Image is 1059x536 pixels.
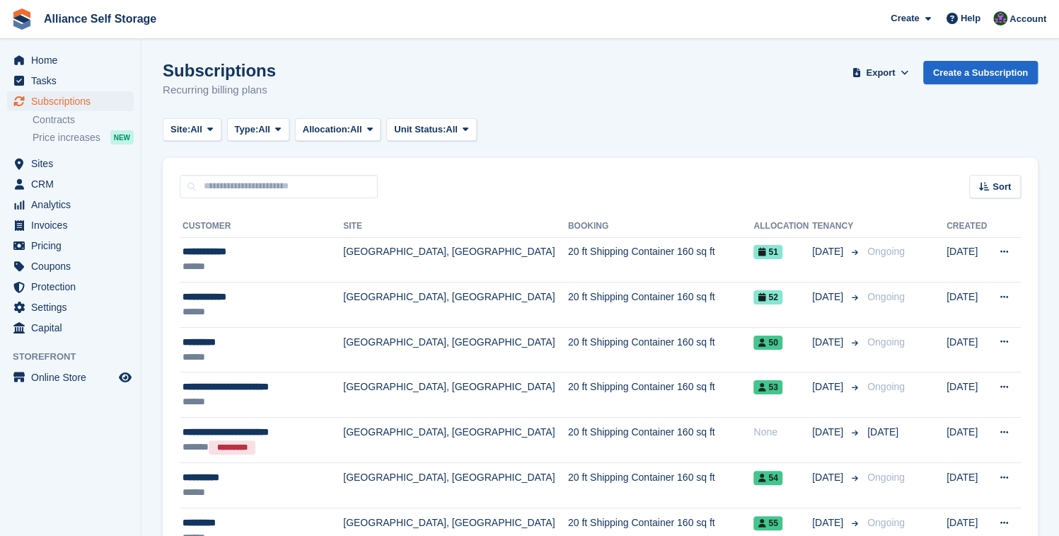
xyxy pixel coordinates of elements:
[947,372,990,418] td: [DATE]
[568,215,754,238] th: Booking
[31,91,116,111] span: Subscriptions
[7,50,134,70] a: menu
[33,131,100,144] span: Price increases
[1009,12,1046,26] span: Account
[343,237,568,283] td: [GEOGRAPHIC_DATA], [GEOGRAPHIC_DATA]
[867,381,905,392] span: Ongoing
[7,195,134,215] a: menu
[227,118,289,142] button: Type: All
[568,327,754,372] td: 20 ft Shipping Container 160 sq ft
[866,66,895,80] span: Export
[343,418,568,463] td: [GEOGRAPHIC_DATA], [GEOGRAPHIC_DATA]
[812,425,846,440] span: [DATE]
[867,336,905,348] span: Ongoing
[7,154,134,173] a: menu
[7,277,134,297] a: menu
[753,425,812,440] div: None
[180,215,343,238] th: Customer
[7,236,134,256] a: menu
[7,367,134,387] a: menu
[31,277,116,297] span: Protection
[31,236,116,256] span: Pricing
[170,122,190,137] span: Site:
[303,122,350,137] span: Allocation:
[812,380,846,394] span: [DATE]
[31,318,116,338] span: Capital
[947,237,990,283] td: [DATE]
[343,283,568,328] td: [GEOGRAPHIC_DATA], [GEOGRAPHIC_DATA]
[753,336,782,350] span: 50
[31,50,116,70] span: Home
[11,8,33,30] img: stora-icon-8386f47178a22dfd0bd8f6a31ec36ba5ce8667c1dd55bd0f319d3a0aa187defe.svg
[947,283,990,328] td: [DATE]
[568,283,754,328] td: 20 ft Shipping Container 160 sq ft
[812,215,862,238] th: Tenancy
[867,517,905,528] span: Ongoing
[33,130,134,145] a: Price increases NEW
[31,297,116,317] span: Settings
[343,372,568,418] td: [GEOGRAPHIC_DATA], [GEOGRAPHIC_DATA]
[343,215,568,238] th: Site
[812,335,846,350] span: [DATE]
[867,472,905,483] span: Ongoing
[258,122,270,137] span: All
[7,318,134,338] a: menu
[33,113,134,127] a: Contracts
[961,11,980,25] span: Help
[163,118,221,142] button: Site: All
[7,256,134,276] a: menu
[993,11,1007,25] img: Romilly Norton
[947,463,990,508] td: [DATE]
[753,516,782,530] span: 55
[568,463,754,508] td: 20 ft Shipping Container 160 sq ft
[31,174,116,194] span: CRM
[947,215,990,238] th: Created
[923,61,1038,84] a: Create a Subscription
[295,118,381,142] button: Allocation: All
[394,122,446,137] span: Unit Status:
[867,291,905,302] span: Ongoing
[812,470,846,485] span: [DATE]
[867,426,898,438] span: [DATE]
[753,471,782,485] span: 54
[753,215,812,238] th: Allocation
[31,215,116,235] span: Invoices
[446,122,458,137] span: All
[117,369,134,386] a: Preview store
[7,71,134,91] a: menu
[812,244,846,259] span: [DATE]
[568,237,754,283] td: 20 ft Shipping Container 160 sq ft
[386,118,476,142] button: Unit Status: All
[31,71,116,91] span: Tasks
[235,122,259,137] span: Type:
[343,463,568,508] td: [GEOGRAPHIC_DATA], [GEOGRAPHIC_DATA]
[753,290,782,304] span: 52
[31,195,116,215] span: Analytics
[31,256,116,276] span: Coupons
[993,180,1011,194] span: Sort
[947,418,990,463] td: [DATE]
[812,515,846,530] span: [DATE]
[350,122,362,137] span: All
[812,290,846,304] span: [DATE]
[7,174,134,194] a: menu
[753,380,782,394] span: 53
[7,91,134,111] a: menu
[568,418,754,463] td: 20 ft Shipping Container 160 sq ft
[568,372,754,418] td: 20 ft Shipping Container 160 sq ft
[13,350,141,364] span: Storefront
[31,367,116,387] span: Online Store
[7,215,134,235] a: menu
[343,327,568,372] td: [GEOGRAPHIC_DATA], [GEOGRAPHIC_DATA]
[867,246,905,257] span: Ongoing
[891,11,919,25] span: Create
[163,82,276,98] p: Recurring billing plans
[31,154,116,173] span: Sites
[850,61,912,84] button: Export
[190,122,202,137] span: All
[753,245,782,259] span: 51
[7,297,134,317] a: menu
[163,61,276,80] h1: Subscriptions
[110,130,134,144] div: NEW
[947,327,990,372] td: [DATE]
